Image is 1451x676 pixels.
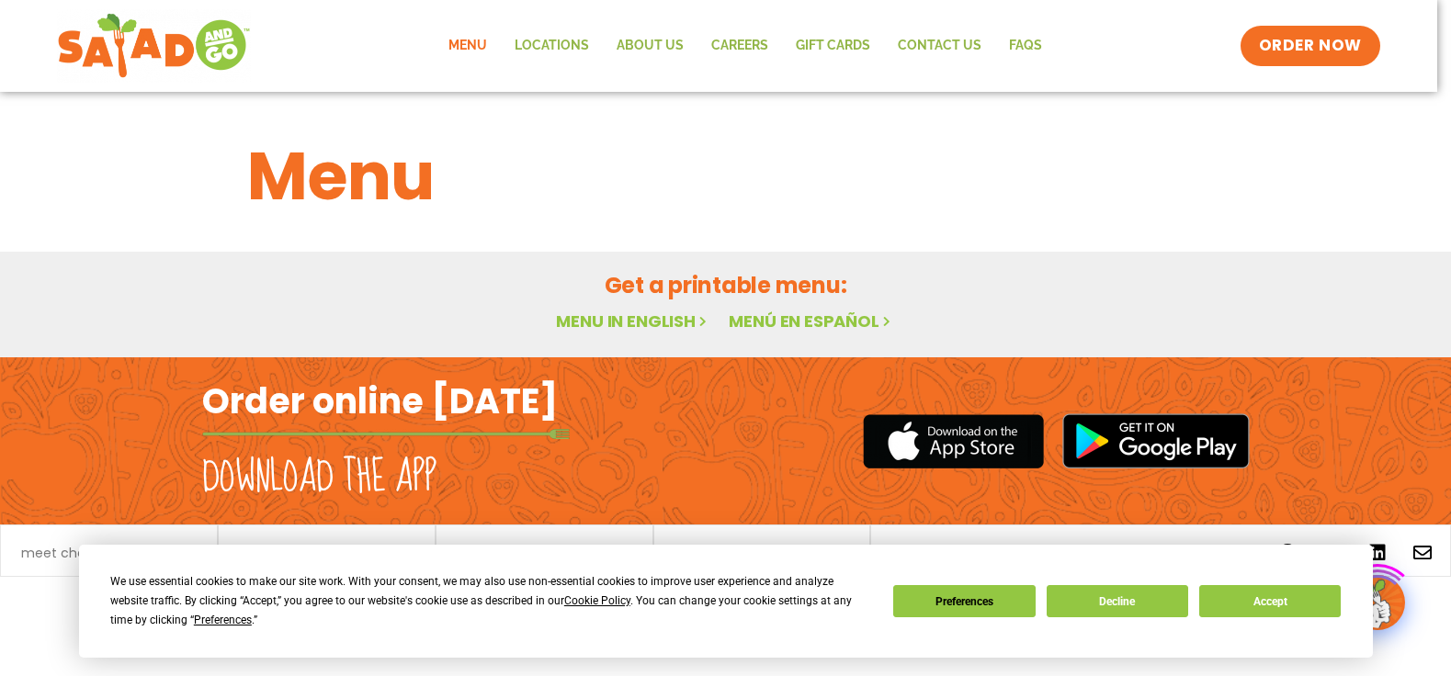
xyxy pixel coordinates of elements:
[202,452,436,503] h2: Download the app
[57,9,251,83] img: new-SAG-logo-768×292
[501,25,603,67] a: Locations
[884,25,995,67] a: Contact Us
[697,25,782,67] a: Careers
[1241,26,1380,66] a: ORDER NOW
[194,614,252,626] span: Preferences
[782,25,884,67] a: GIFT CARDS
[110,572,871,630] div: We use essential cookies to make our site work. With your consent, we may also use non-essential ...
[1062,413,1250,468] img: google_play
[1047,585,1188,617] button: Decline
[729,310,894,332] a: Menú en español
[1259,35,1362,57] span: ORDER NOW
[21,546,196,559] a: meet chef [PERSON_NAME]
[247,127,1205,226] h1: Menu
[202,378,558,423] h2: Order online [DATE]
[435,25,1056,67] nav: Menu
[79,545,1373,658] div: Cookie Consent Prompt
[995,25,1056,67] a: FAQs
[564,594,630,607] span: Cookie Policy
[556,310,710,332] a: Menu in English
[1199,585,1341,617] button: Accept
[603,25,697,67] a: About Us
[202,429,570,439] img: fork
[893,585,1035,617] button: Preferences
[435,25,501,67] a: Menu
[247,269,1205,301] h2: Get a printable menu:
[863,411,1044,471] img: appstore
